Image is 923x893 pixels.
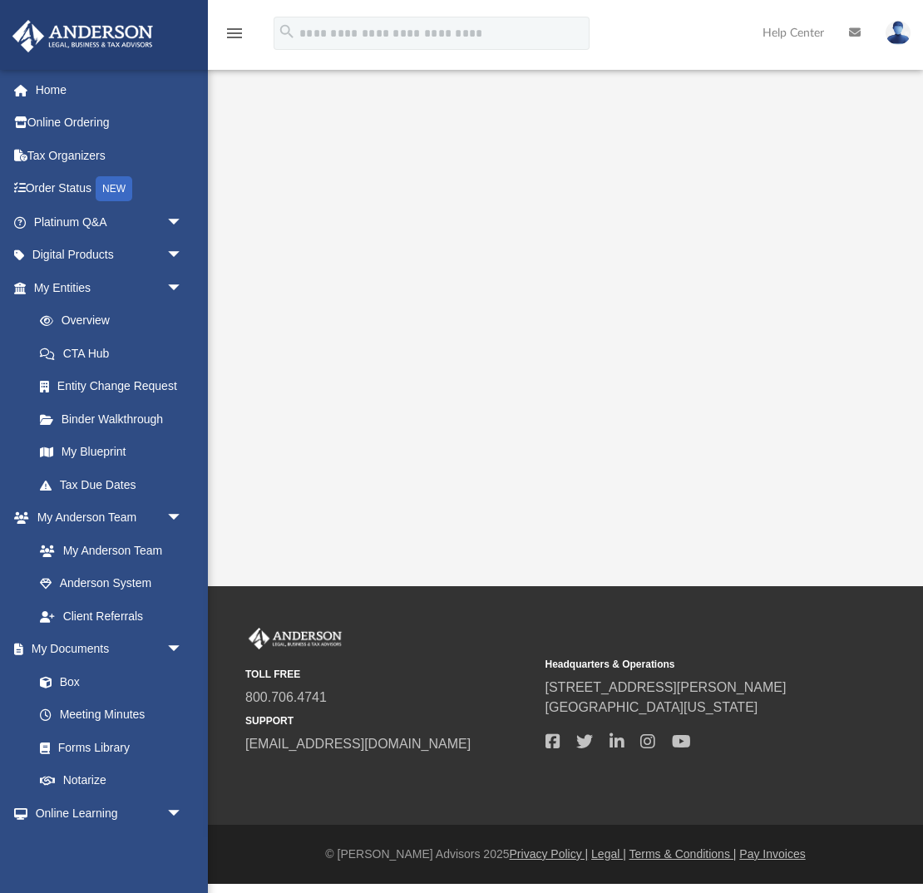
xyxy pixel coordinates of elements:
[23,304,208,338] a: Overview
[166,633,200,667] span: arrow_drop_down
[166,205,200,239] span: arrow_drop_down
[591,847,626,861] a: Legal |
[545,680,787,694] a: [STREET_ADDRESS][PERSON_NAME]
[23,402,208,436] a: Binder Walkthrough
[739,847,805,861] a: Pay Invoices
[23,830,200,863] a: Courses
[225,32,244,43] a: menu
[23,534,191,567] a: My Anderson Team
[245,713,534,728] small: SUPPORT
[886,21,911,45] img: User Pic
[12,239,208,272] a: Digital Productsarrow_drop_down
[545,657,834,672] small: Headquarters & Operations
[12,501,200,535] a: My Anderson Teamarrow_drop_down
[12,205,208,239] a: Platinum Q&Aarrow_drop_down
[12,271,208,304] a: My Entitiesarrow_drop_down
[208,846,923,863] div: © [PERSON_NAME] Advisors 2025
[23,731,191,764] a: Forms Library
[23,370,208,403] a: Entity Change Request
[96,176,132,201] div: NEW
[12,139,208,172] a: Tax Organizers
[245,737,471,751] a: [EMAIL_ADDRESS][DOMAIN_NAME]
[225,23,244,43] i: menu
[23,436,200,469] a: My Blueprint
[7,20,158,52] img: Anderson Advisors Platinum Portal
[12,106,208,140] a: Online Ordering
[23,665,191,698] a: Box
[245,667,534,682] small: TOLL FREE
[23,698,200,732] a: Meeting Minutes
[12,797,200,830] a: Online Learningarrow_drop_down
[245,690,327,704] a: 800.706.4741
[12,73,208,106] a: Home
[545,700,758,714] a: [GEOGRAPHIC_DATA][US_STATE]
[23,764,200,797] a: Notarize
[23,468,208,501] a: Tax Due Dates
[12,633,200,666] a: My Documentsarrow_drop_down
[166,797,200,831] span: arrow_drop_down
[23,337,208,370] a: CTA Hub
[629,847,737,861] a: Terms & Conditions |
[245,628,345,649] img: Anderson Advisors Platinum Portal
[166,271,200,305] span: arrow_drop_down
[12,172,208,206] a: Order StatusNEW
[166,239,200,273] span: arrow_drop_down
[278,22,296,41] i: search
[23,599,200,633] a: Client Referrals
[23,567,200,600] a: Anderson System
[510,847,589,861] a: Privacy Policy |
[166,501,200,535] span: arrow_drop_down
